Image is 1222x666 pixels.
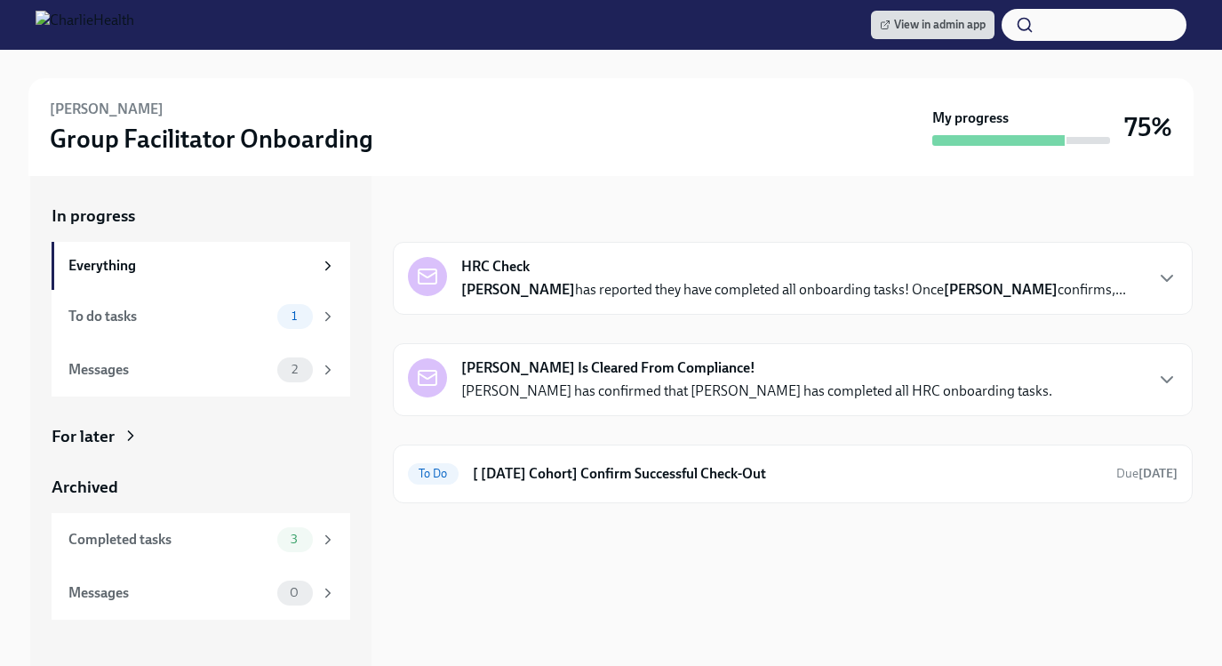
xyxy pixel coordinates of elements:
a: Completed tasks3 [52,513,350,566]
a: Archived [52,476,350,499]
p: [PERSON_NAME] has confirmed that [PERSON_NAME] has completed all HRC onboarding tasks. [461,381,1052,401]
span: View in admin app [880,16,986,34]
a: In progress [52,205,350,228]
a: For later [52,425,350,448]
a: Messages0 [52,566,350,620]
h6: [PERSON_NAME] [50,100,164,119]
div: To do tasks [68,307,270,326]
a: Messages2 [52,343,350,397]
span: 3 [280,533,308,546]
img: CharlieHealth [36,11,134,39]
div: In progress [393,205,476,228]
a: View in admin app [871,11,994,39]
div: Everything [68,256,313,276]
span: Due [1116,466,1178,481]
strong: [PERSON_NAME] Is Cleared From Compliance! [461,358,755,378]
a: To do tasks1 [52,290,350,343]
span: 2 [281,363,308,376]
strong: [PERSON_NAME] [461,281,575,298]
div: Completed tasks [68,530,270,550]
span: 0 [279,586,309,599]
span: August 23rd, 2025 10:00 [1116,465,1178,482]
h3: Group Facilitator Onboarding [50,123,373,155]
h3: 75% [1124,111,1172,143]
strong: My progress [932,108,1009,128]
p: has reported they have completed all onboarding tasks! Once confirms,... [461,280,1126,300]
span: 1 [281,309,307,323]
h6: [ [DATE] Cohort] Confirm Successful Check-Out [473,464,1102,484]
div: For later [52,425,115,448]
strong: [PERSON_NAME] [944,281,1058,298]
strong: [DATE] [1138,466,1178,481]
a: Everything [52,242,350,290]
a: To Do[ [DATE] Cohort] Confirm Successful Check-OutDue[DATE] [408,460,1178,488]
strong: HRC Check [461,257,530,277]
div: Messages [68,583,270,603]
div: Messages [68,360,270,380]
span: To Do [408,467,459,480]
